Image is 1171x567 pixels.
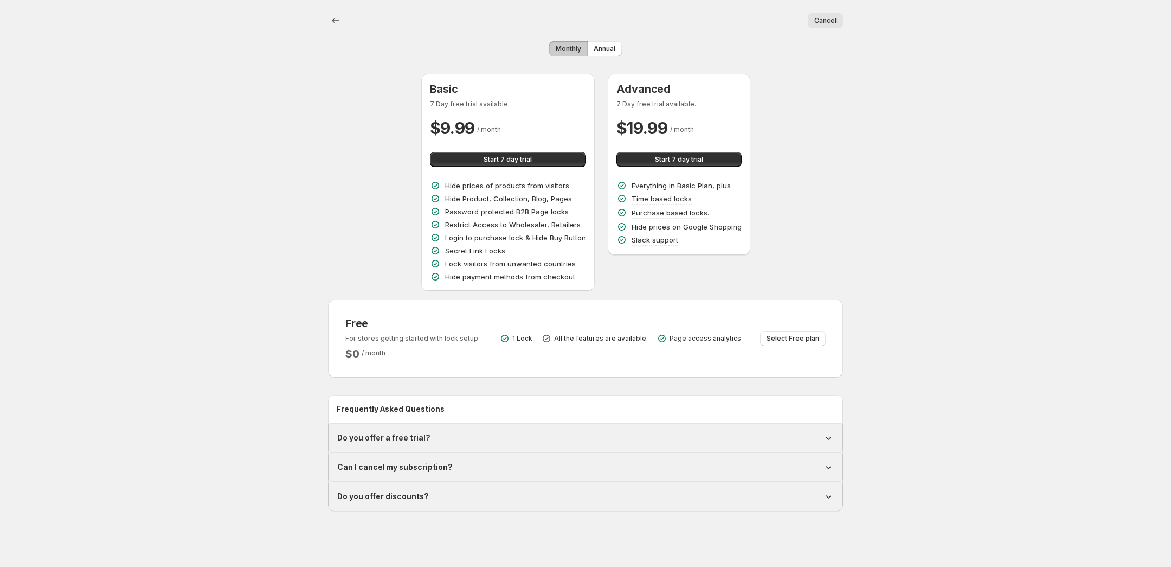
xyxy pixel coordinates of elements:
[345,317,480,330] h3: Free
[632,221,742,232] p: Hide prices on Google Shopping
[655,155,703,164] span: Start 7 day trial
[632,180,731,191] p: Everything in Basic Plan, plus
[670,125,694,133] span: / month
[362,349,385,357] span: / month
[445,271,575,282] p: Hide payment methods from checkout
[337,404,834,415] h2: Frequently Asked Questions
[430,82,586,95] h3: Basic
[632,193,692,204] p: Time based locks
[477,125,501,133] span: / month
[632,207,709,218] p: Purchase based locks.
[616,82,742,95] h3: Advanced
[632,234,678,245] p: Slack support
[484,155,532,164] span: Start 7 day trial
[445,232,586,243] p: Login to purchase lock & Hide Buy Button
[430,100,586,109] p: 7 Day free trial available.
[549,41,588,56] button: Monthly
[512,334,532,343] p: 1 Lock
[594,44,615,53] span: Annual
[445,180,569,191] p: Hide prices of products from visitors
[760,331,826,346] button: Select Free plan
[808,13,843,28] button: Cancel
[328,13,343,28] button: Back
[616,100,742,109] p: 7 Day free trial available.
[445,193,572,204] p: Hide Product, Collection, Blog, Pages
[445,206,569,217] p: Password protected B2B Page locks
[430,152,586,167] button: Start 7 day trial
[337,491,429,502] h1: Do you offer discounts?
[616,117,668,139] h2: $ 19.99
[556,44,581,53] span: Monthly
[345,347,359,360] h2: $ 0
[554,334,648,343] p: All the features are available.
[445,245,505,256] p: Secret Link Locks
[587,41,622,56] button: Annual
[670,334,741,343] p: Page access analytics
[345,334,480,343] p: For stores getting started with lock setup.
[337,462,453,473] h1: Can I cancel my subscription?
[337,432,430,443] h1: Do you offer a free trial?
[814,16,837,25] span: Cancel
[445,258,576,269] p: Lock visitors from unwanted countries
[445,219,581,230] p: Restrict Access to Wholesaler, Retailers
[430,117,475,139] h2: $ 9.99
[616,152,742,167] button: Start 7 day trial
[767,334,819,343] span: Select Free plan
